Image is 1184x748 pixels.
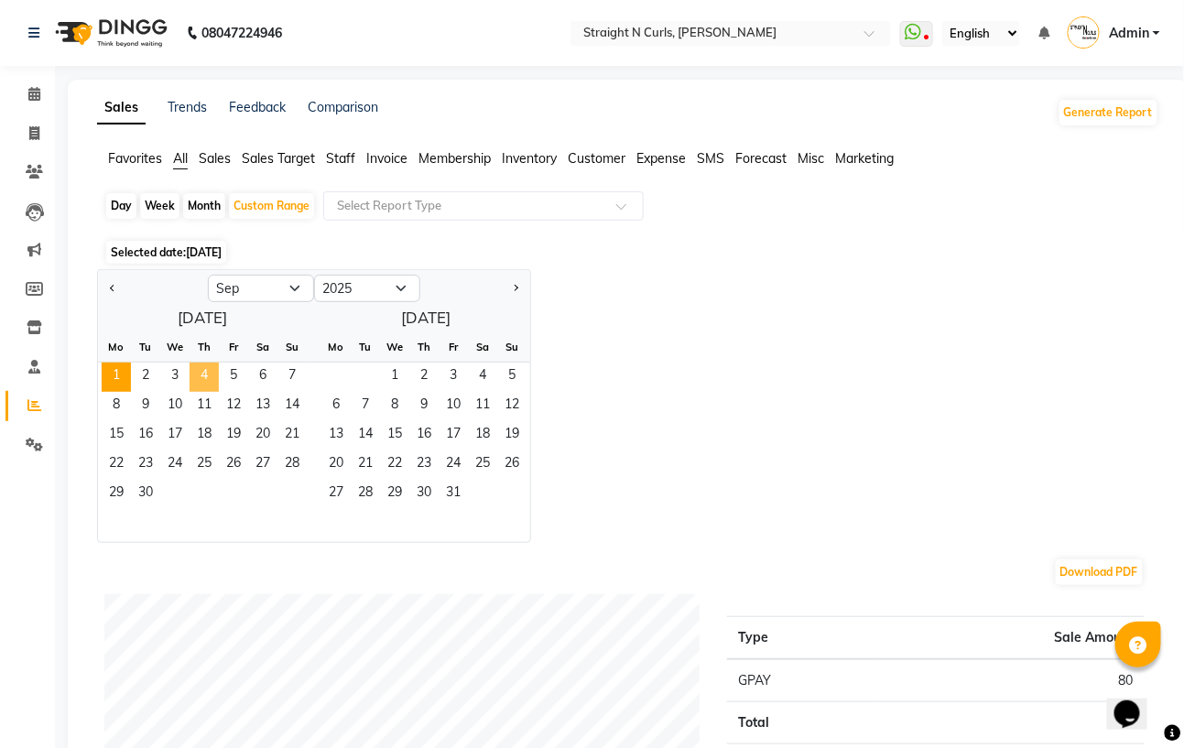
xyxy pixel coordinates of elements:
span: 24 [160,450,190,480]
div: Wednesday, September 10, 2025 [160,392,190,421]
div: Monday, September 15, 2025 [102,421,131,450]
span: 31 [439,480,468,509]
span: 16 [409,421,439,450]
span: Sales Target [242,150,315,167]
div: Sa [468,332,497,362]
span: All [173,150,188,167]
div: Tu [351,332,380,362]
span: 16 [131,421,160,450]
span: 8 [380,392,409,421]
span: Favorites [108,150,162,167]
span: Expense [636,150,686,167]
div: Monday, October 13, 2025 [321,421,351,450]
span: 19 [497,421,527,450]
span: 13 [321,421,351,450]
div: Saturday, October 18, 2025 [468,421,497,450]
span: 10 [160,392,190,421]
th: Type [727,617,874,660]
span: 22 [380,450,409,480]
span: 6 [248,363,277,392]
div: Monday, September 29, 2025 [102,480,131,509]
span: Sales [199,150,231,167]
span: 1 [380,363,409,392]
div: Sunday, October 12, 2025 [497,392,527,421]
span: 11 [468,392,497,421]
span: SMS [697,150,724,167]
span: 21 [277,421,307,450]
span: 14 [277,392,307,421]
div: Wednesday, September 17, 2025 [160,421,190,450]
span: 14 [351,421,380,450]
img: logo [47,7,172,59]
span: Staff [326,150,355,167]
button: Previous month [105,274,120,303]
span: 15 [102,421,131,450]
span: 1 [102,363,131,392]
div: We [380,332,409,362]
div: Thursday, October 9, 2025 [409,392,439,421]
div: Th [190,332,219,362]
div: Sunday, October 19, 2025 [497,421,527,450]
div: Saturday, October 4, 2025 [468,363,497,392]
div: Tuesday, September 2, 2025 [131,363,160,392]
span: 29 [380,480,409,509]
span: 2 [409,363,439,392]
div: Saturday, September 20, 2025 [248,421,277,450]
span: 20 [248,421,277,450]
span: 17 [160,421,190,450]
a: Feedback [229,99,286,115]
div: Th [409,332,439,362]
div: Friday, October 17, 2025 [439,421,468,450]
a: Comparison [308,99,378,115]
div: Sunday, September 14, 2025 [277,392,307,421]
div: Thursday, September 18, 2025 [190,421,219,450]
td: GPAY [727,659,874,702]
div: Friday, September 12, 2025 [219,392,248,421]
div: Sa [248,332,277,362]
div: Tuesday, October 21, 2025 [351,450,380,480]
div: Tuesday, September 30, 2025 [131,480,160,509]
div: Su [277,332,307,362]
div: Tuesday, October 7, 2025 [351,392,380,421]
span: Membership [418,150,491,167]
span: Forecast [735,150,787,167]
div: Wednesday, September 24, 2025 [160,450,190,480]
span: 5 [219,363,248,392]
span: 23 [409,450,439,480]
div: We [160,332,190,362]
div: Monday, September 22, 2025 [102,450,131,480]
a: Sales [97,92,146,125]
span: 2 [131,363,160,392]
span: 8 [102,392,131,421]
span: 17 [439,421,468,450]
div: Friday, October 31, 2025 [439,480,468,509]
button: Generate Report [1059,100,1157,125]
span: 29 [102,480,131,509]
button: Download PDF [1056,559,1143,585]
div: Tuesday, September 9, 2025 [131,392,160,421]
span: 22 [102,450,131,480]
span: Marketing [835,150,894,167]
span: 27 [248,450,277,480]
span: Misc [798,150,824,167]
div: Saturday, September 6, 2025 [248,363,277,392]
span: 21 [351,450,380,480]
span: 4 [190,363,219,392]
div: Tu [131,332,160,362]
div: Tuesday, October 14, 2025 [351,421,380,450]
iframe: chat widget [1107,675,1166,730]
div: Saturday, October 11, 2025 [468,392,497,421]
div: Fr [219,332,248,362]
span: 7 [277,363,307,392]
div: Wednesday, October 1, 2025 [380,363,409,392]
span: 3 [439,363,468,392]
a: Trends [168,99,207,115]
span: 15 [380,421,409,450]
div: Tuesday, October 28, 2025 [351,480,380,509]
td: Total [727,702,874,744]
span: 30 [131,480,160,509]
span: 18 [190,421,219,450]
div: Week [140,193,179,219]
span: 30 [409,480,439,509]
span: 6 [321,392,351,421]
